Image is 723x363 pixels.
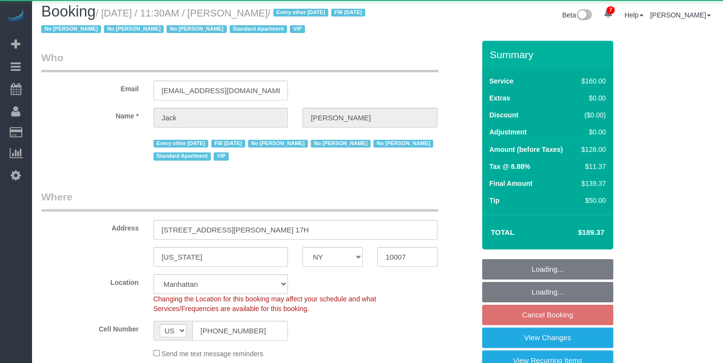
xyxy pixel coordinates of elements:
[489,145,563,154] label: Amount (before Taxes)
[576,9,592,22] img: New interface
[153,108,288,128] input: First Name
[482,328,613,348] a: View Changes
[489,110,519,120] label: Discount
[489,196,500,205] label: Tip
[41,8,368,35] small: / [DATE] / 11:30AM / [PERSON_NAME]
[104,25,164,33] span: No [PERSON_NAME]
[211,140,245,148] span: FW [DATE]
[489,93,510,103] label: Extras
[491,228,515,236] strong: Total
[41,190,438,212] legend: Where
[489,127,527,137] label: Adjustment
[650,11,711,19] a: [PERSON_NAME]
[162,350,263,358] span: Send me text message reminders
[41,50,438,72] legend: Who
[41,25,101,33] span: No [PERSON_NAME]
[153,81,288,100] input: Email
[34,81,146,94] label: Email
[577,145,605,154] div: $128.00
[34,220,146,233] label: Address
[192,321,288,341] input: Cell Number
[577,127,605,137] div: $0.00
[577,196,605,205] div: $50.00
[577,162,605,171] div: $11.37
[599,3,618,25] a: 7
[577,76,605,86] div: $160.00
[34,108,146,121] label: Name *
[303,108,437,128] input: Last Name
[606,6,615,14] span: 7
[577,110,605,120] div: ($0.00)
[489,76,514,86] label: Service
[153,140,208,148] span: Every other [DATE]
[153,247,288,267] input: City
[577,93,605,103] div: $0.00
[34,321,146,334] label: Cell Number
[167,25,226,33] span: No [PERSON_NAME]
[562,11,592,19] a: Beta
[489,179,533,188] label: Final Amount
[489,162,530,171] label: Tax @ 8.88%
[34,274,146,287] label: Location
[6,10,25,23] img: Automaid Logo
[153,295,376,313] span: Changing the Location for this booking may affect your schedule and what Services/Frequencies are...
[549,229,604,237] h4: $189.37
[214,152,229,160] span: VIP
[311,140,370,148] span: No [PERSON_NAME]
[153,152,211,160] span: Standard Apartment
[331,9,365,16] span: FW [DATE]
[230,25,287,33] span: Standard Apartment
[624,11,643,19] a: Help
[577,179,605,188] div: $139.37
[273,9,328,16] span: Every other [DATE]
[490,49,608,60] h3: Summary
[248,140,308,148] span: No [PERSON_NAME]
[373,140,433,148] span: No [PERSON_NAME]
[41,3,96,20] span: Booking
[377,247,437,267] input: Zip Code
[290,25,305,33] span: VIP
